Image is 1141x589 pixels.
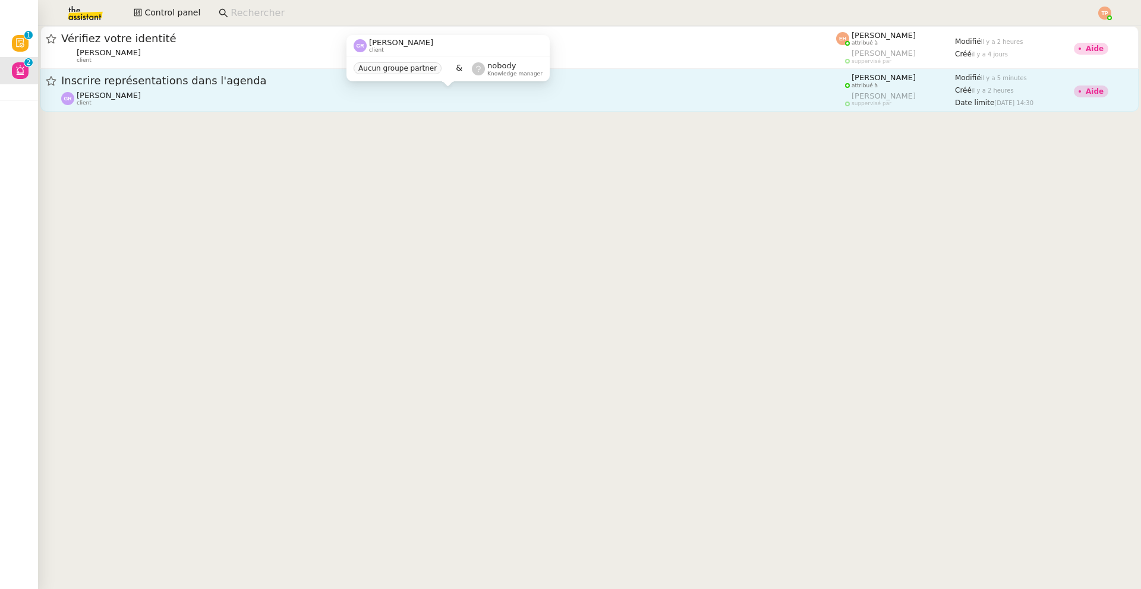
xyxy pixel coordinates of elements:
app-user-detailed-label: client [61,91,836,106]
span: il y a 2 heures [972,87,1014,94]
span: [DATE] 14:30 [994,100,1033,106]
span: Knowledge manager [487,71,543,77]
span: Modifié [955,37,981,46]
span: attribué à [852,40,878,46]
app-user-label: attribué à [836,73,955,88]
img: svg [836,32,849,45]
span: [PERSON_NAME] [852,49,916,58]
app-user-label: suppervisé par [836,49,955,64]
nz-badge-sup: 1 [24,31,33,39]
span: Créé [955,50,972,58]
nz-badge-sup: 2 [24,58,33,66]
p: 2 [26,58,31,69]
div: Aide [1086,88,1104,95]
nz-tag: Aucun groupe partner [354,62,442,74]
span: [PERSON_NAME] [77,48,141,57]
span: il y a 2 heures [981,39,1023,45]
span: Date limite [955,99,994,107]
span: Vérifiez votre identité [61,33,836,44]
span: [PERSON_NAME] [852,73,916,82]
img: users%2FyQfMwtYgTqhRP2YHWHmG2s2LYaD3%2Favatar%2Fprofile-pic.png [836,50,849,63]
span: & [456,61,462,77]
span: suppervisé par [852,58,891,65]
app-user-label: Knowledge manager [472,61,543,77]
span: [PERSON_NAME] [852,31,916,40]
span: il y a 5 minutes [981,75,1027,81]
span: Control panel [144,6,200,20]
span: Modifié [955,74,981,82]
input: Rechercher [231,5,1085,21]
button: Control panel [127,5,207,21]
img: users%2FoFdbodQ3TgNoWt9kP3GXAs5oaCq1%2Favatar%2Fprofile-pic.png [836,74,849,87]
app-user-detailed-label: client [61,48,836,64]
img: users%2FoFdbodQ3TgNoWt9kP3GXAs5oaCq1%2Favatar%2Fprofile-pic.png [836,93,849,106]
span: [PERSON_NAME] [852,91,916,100]
span: il y a 4 jours [972,51,1008,58]
app-user-label: suppervisé par [836,91,955,107]
span: client [369,47,384,53]
span: [PERSON_NAME] [77,91,141,100]
span: Créé [955,86,972,94]
span: nobody [487,61,516,70]
span: client [77,57,92,64]
app-user-label: attribué à [836,31,955,46]
span: [PERSON_NAME] [369,38,433,47]
span: client [77,100,92,106]
img: svg [61,92,74,105]
span: suppervisé par [852,100,891,107]
img: svg [354,39,367,52]
img: svg [1098,7,1111,20]
span: Inscrire représentations dans l'agenda [61,75,836,86]
p: 1 [26,31,31,42]
div: Aide [1086,45,1104,52]
span: attribué à [852,83,878,89]
img: users%2FtFhOaBya8rNVU5KG7br7ns1BCvi2%2Favatar%2Faa8c47da-ee6c-4101-9e7d-730f2e64f978 [61,49,74,62]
